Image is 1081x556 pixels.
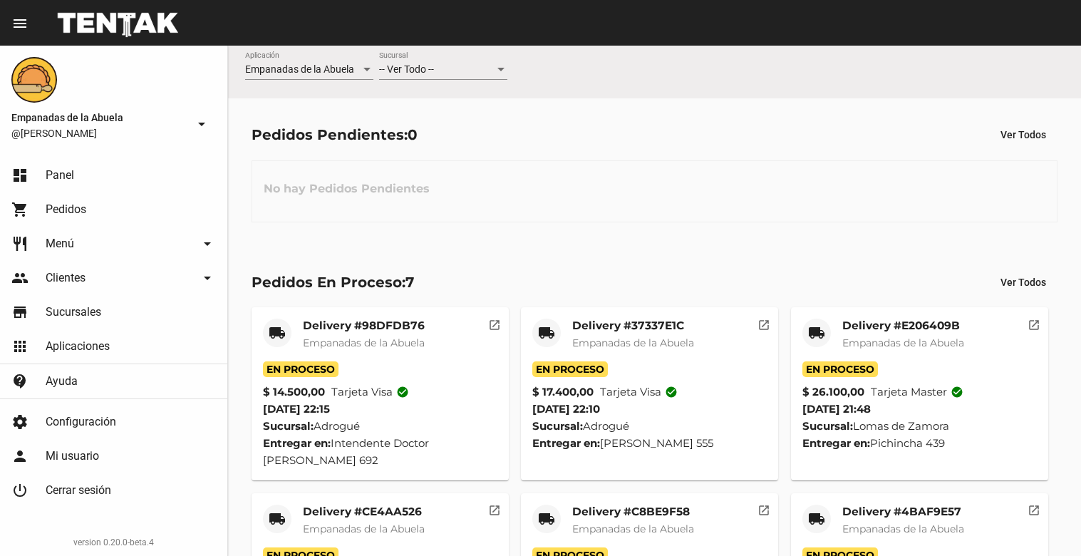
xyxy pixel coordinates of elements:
[665,386,678,398] mat-icon: check_circle
[802,383,864,401] strong: $ 26.100,00
[532,402,600,416] span: [DATE] 22:10
[11,15,29,32] mat-icon: menu
[532,361,608,377] span: En Proceso
[263,436,331,450] strong: Entregar en:
[263,418,497,435] div: Adrogué
[802,436,870,450] strong: Entregar en:
[269,510,286,527] mat-icon: local_shipping
[303,336,425,349] span: Empanadas de la Abuela
[11,448,29,465] mat-icon: person
[396,386,409,398] mat-icon: check_circle
[11,126,187,140] span: @[PERSON_NAME]
[303,319,425,333] mat-card-title: Delivery #98DFDB76
[538,324,555,341] mat-icon: local_shipping
[538,510,555,527] mat-icon: local_shipping
[572,505,694,519] mat-card-title: Delivery #C8BE9F58
[46,271,86,285] span: Clientes
[46,374,78,388] span: Ayuda
[11,338,29,355] mat-icon: apps
[11,304,29,321] mat-icon: store
[802,418,1037,435] div: Lomas de Zamora
[11,201,29,218] mat-icon: shopping_cart
[1028,316,1040,329] mat-icon: open_in_new
[532,419,583,433] strong: Sucursal:
[263,361,338,377] span: En Proceso
[263,402,330,416] span: [DATE] 22:15
[808,324,825,341] mat-icon: local_shipping
[46,415,116,429] span: Configuración
[245,63,354,75] span: Empanadas de la Abuela
[199,235,216,252] mat-icon: arrow_drop_down
[46,168,74,182] span: Panel
[11,482,29,499] mat-icon: power_settings_new
[46,202,86,217] span: Pedidos
[193,115,210,133] mat-icon: arrow_drop_down
[757,502,770,515] mat-icon: open_in_new
[303,505,425,519] mat-card-title: Delivery #CE4AA526
[572,319,694,333] mat-card-title: Delivery #37337E1C
[11,413,29,431] mat-icon: settings
[989,269,1057,295] button: Ver Todos
[46,237,74,251] span: Menú
[11,167,29,184] mat-icon: dashboard
[951,386,963,398] mat-icon: check_circle
[405,274,414,291] span: 7
[379,63,434,75] span: -- Ver Todo --
[408,126,418,143] span: 0
[532,383,594,401] strong: $ 17.400,00
[488,316,501,329] mat-icon: open_in_new
[263,435,497,469] div: Intendente Doctor [PERSON_NAME] 692
[269,324,286,341] mat-icon: local_shipping
[532,435,767,452] div: [PERSON_NAME] 555
[532,418,767,435] div: Adrogué
[252,123,418,146] div: Pedidos Pendientes:
[842,522,964,535] span: Empanadas de la Abuela
[871,383,963,401] span: Tarjeta master
[842,505,964,519] mat-card-title: Delivery #4BAF9E57
[11,535,216,550] div: version 0.20.0-beta.4
[46,339,110,354] span: Aplicaciones
[1000,129,1046,140] span: Ver Todos
[11,109,187,126] span: Empanadas de la Abuela
[11,373,29,390] mat-icon: contact_support
[808,510,825,527] mat-icon: local_shipping
[263,383,325,401] strong: $ 14.500,00
[802,402,871,416] span: [DATE] 21:48
[252,168,441,210] h3: No hay Pedidos Pendientes
[842,336,964,349] span: Empanadas de la Abuela
[11,269,29,287] mat-icon: people
[46,305,101,319] span: Sucursales
[802,435,1037,452] div: Pichincha 439
[46,483,111,498] span: Cerrar sesión
[989,122,1057,148] button: Ver Todos
[802,419,853,433] strong: Sucursal:
[11,57,57,103] img: f0136945-ed32-4f7c-91e3-a375bc4bb2c5.png
[199,269,216,287] mat-icon: arrow_drop_down
[303,522,425,535] span: Empanadas de la Abuela
[802,361,878,377] span: En Proceso
[1000,277,1046,288] span: Ver Todos
[842,319,964,333] mat-card-title: Delivery #E206409B
[757,316,770,329] mat-icon: open_in_new
[11,235,29,252] mat-icon: restaurant
[263,419,314,433] strong: Sucursal:
[46,449,99,463] span: Mi usuario
[252,271,414,294] div: Pedidos En Proceso:
[532,436,600,450] strong: Entregar en:
[572,336,694,349] span: Empanadas de la Abuela
[488,502,501,515] mat-icon: open_in_new
[1021,499,1067,542] iframe: chat widget
[600,383,678,401] span: Tarjeta visa
[331,383,409,401] span: Tarjeta visa
[572,522,694,535] span: Empanadas de la Abuela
